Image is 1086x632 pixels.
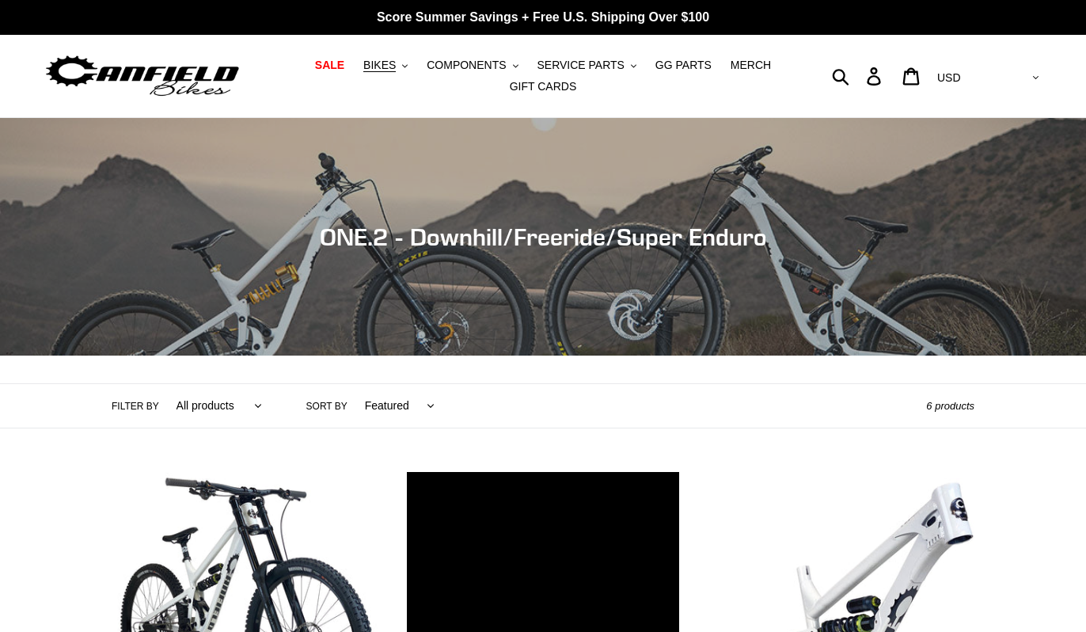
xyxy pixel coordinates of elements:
label: Sort by [306,399,347,413]
span: MERCH [731,59,771,72]
button: SERVICE PARTS [529,55,644,76]
button: BIKES [355,55,416,76]
label: Filter by [112,399,159,413]
span: COMPONENTS [427,59,506,72]
span: 6 products [926,400,974,412]
button: COMPONENTS [419,55,526,76]
span: ONE.2 - Downhill/Freeride/Super Enduro [320,223,767,251]
span: GG PARTS [655,59,712,72]
a: SALE [307,55,352,76]
img: Canfield Bikes [44,51,241,101]
span: GIFT CARDS [510,80,577,93]
span: SERVICE PARTS [537,59,624,72]
span: SALE [315,59,344,72]
a: GG PARTS [647,55,720,76]
a: GIFT CARDS [502,76,585,97]
span: BIKES [363,59,396,72]
a: MERCH [723,55,779,76]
